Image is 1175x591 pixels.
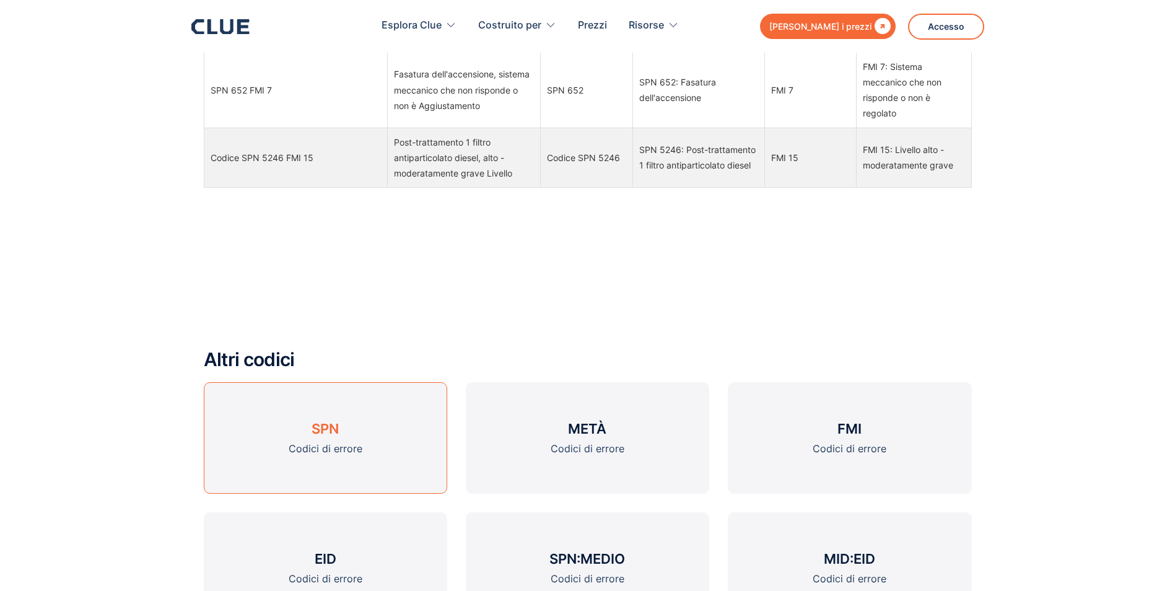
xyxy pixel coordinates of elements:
a: [PERSON_NAME] i prezzi [760,14,896,39]
h3: EID [315,549,336,568]
td: SPN 652 FMI 7 [204,52,387,128]
td: FMI 15 [765,128,857,188]
a: METÀCodici di errore [466,382,709,494]
td: SPN 652: Fasatura dell'accensione [632,52,764,128]
td: FMI 7 [765,52,857,128]
td: SPN 652 [541,52,632,128]
div: Post-trattamento 1 filtro antiparticolato diesel, alto - moderatamente grave Livello [394,134,535,182]
a: FMICodici di errore [728,382,971,494]
td: Codice SPN 5246 [541,128,632,188]
div: Codici di errore [289,441,362,457]
div: Codici di errore [551,571,624,587]
h3: METÀ [568,419,606,438]
div: Esplora Clue [382,6,442,45]
a: Prezzi [578,6,607,45]
div: Codici di errore [289,571,362,587]
td: FMI 7: Sistema meccanico che non risponde o non è regolato [857,52,971,128]
div: Codici di errore [813,571,886,587]
div: Risorse [629,6,664,45]
div: Esplora Clue [382,6,456,45]
td: FMI 15: Livello alto - moderatamente grave [857,128,971,188]
div: Costruito per [478,6,556,45]
h2: Altri codici [204,349,972,370]
div: Costruito per [478,6,541,45]
div: [PERSON_NAME] i prezzi [769,19,871,34]
div: Codici di errore [813,441,886,457]
td: SPN 5246: Post-trattamento 1 filtro antiparticolato diesel [632,128,764,188]
div: Fasatura dell'accensione, sistema meccanico che non risponde o non è Aggiustamento [394,66,535,113]
a: SPNCodici di errore [204,382,447,494]
h3: SPN [312,419,339,438]
td: Codice SPN 5246 FMI 15 [204,128,387,188]
div:  [871,19,891,34]
a: Accesso [908,14,984,40]
h3: FMI [837,419,862,438]
h3: MID:EID [824,549,875,568]
div: Codici di errore [551,441,624,457]
h3: SPN:MEDIO [549,549,625,568]
div: Risorse [629,6,679,45]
